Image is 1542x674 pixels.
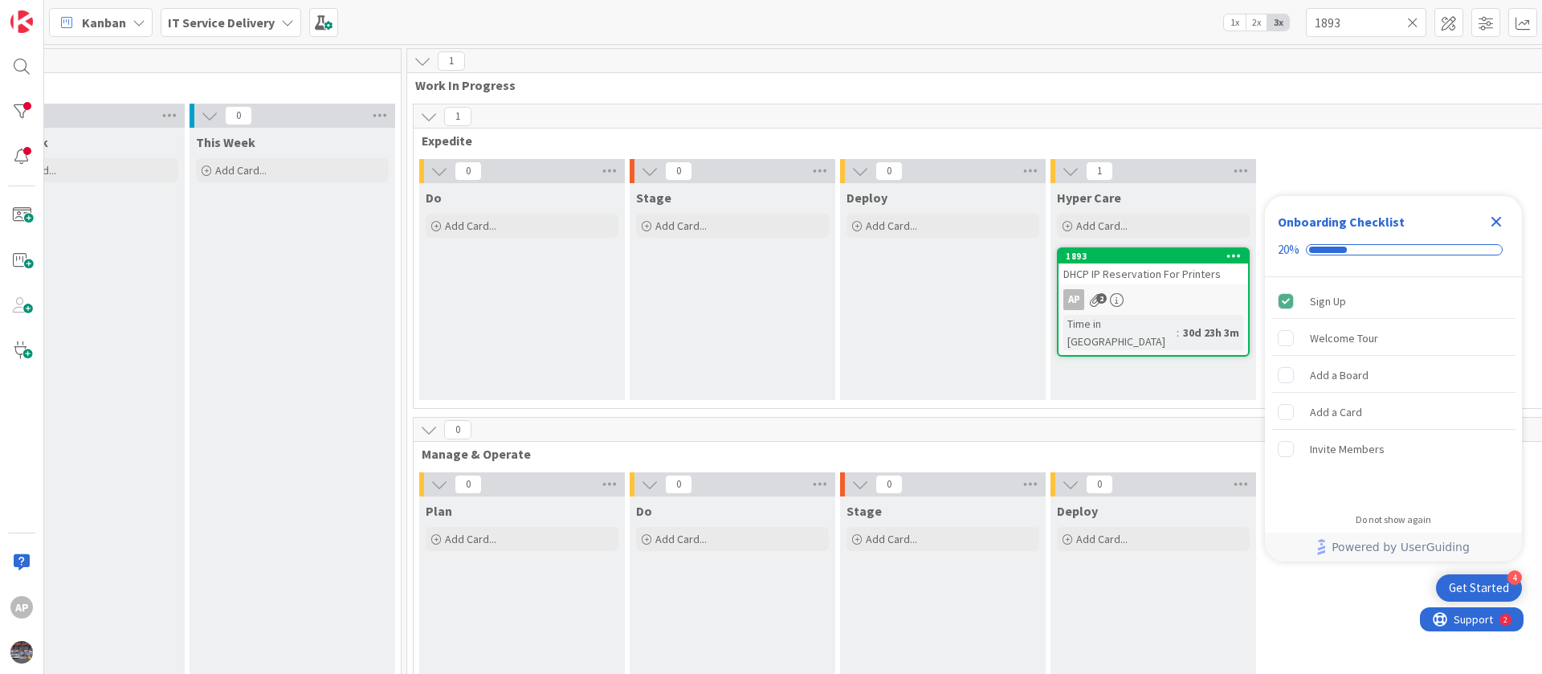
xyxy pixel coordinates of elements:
[1278,243,1299,257] div: 20%
[168,14,275,31] b: IT Service Delivery
[1278,243,1509,257] div: Checklist progress: 20%
[875,161,903,181] span: 0
[1356,513,1431,526] div: Do not show again
[455,161,482,181] span: 0
[1436,574,1522,602] div: Open Get Started checklist, remaining modules: 4
[1267,14,1289,31] span: 3x
[215,163,267,178] span: Add Card...
[1449,580,1509,596] div: Get Started
[1059,249,1248,284] div: 1893DHCP IP Reservation For Printers
[1059,249,1248,263] div: 1893
[10,596,33,619] div: AP
[1224,14,1246,31] span: 1x
[846,190,887,206] span: Deploy
[846,503,882,519] span: Stage
[225,106,252,125] span: 0
[10,641,33,664] img: avatar
[1271,321,1515,356] div: Welcome Tour is incomplete.
[444,107,471,126] span: 1
[1057,503,1098,519] span: Deploy
[444,420,471,439] span: 0
[1265,277,1522,503] div: Checklist items
[445,219,496,233] span: Add Card...
[1310,292,1346,311] div: Sign Up
[1310,402,1362,422] div: Add a Card
[665,475,692,494] span: 0
[1310,439,1385,459] div: Invite Members
[1265,196,1522,562] div: Checklist Container
[10,10,33,33] img: Visit kanbanzone.com
[1076,219,1128,233] span: Add Card...
[426,190,442,206] span: Do
[866,532,917,546] span: Add Card...
[1278,212,1405,231] div: Onboarding Checklist
[636,503,652,519] span: Do
[1483,209,1509,235] div: Close Checklist
[1265,533,1522,562] div: Footer
[196,134,255,150] span: This Week
[1310,329,1378,348] div: Welcome Tour
[1271,431,1515,467] div: Invite Members is incomplete.
[1271,394,1515,430] div: Add a Card is incomplete.
[1306,8,1426,37] input: Quick Filter...
[665,161,692,181] span: 0
[875,475,903,494] span: 0
[426,503,452,519] span: Plan
[1096,293,1107,304] span: 2
[1086,475,1113,494] span: 0
[445,532,496,546] span: Add Card...
[1086,161,1113,181] span: 1
[1057,190,1121,206] span: Hyper Care
[1063,267,1221,281] span: DHCP IP Reservation For Printers
[1332,537,1470,557] span: Powered by UserGuiding
[1076,532,1128,546] span: Add Card...
[1273,533,1514,562] a: Powered by UserGuiding
[1063,289,1084,310] div: AP
[1059,289,1248,310] div: AP
[1066,251,1248,262] div: 1893
[82,13,126,32] span: Kanban
[1271,284,1515,319] div: Sign Up is complete.
[1507,570,1522,585] div: 4
[636,190,671,206] span: Stage
[655,532,707,546] span: Add Card...
[655,219,707,233] span: Add Card...
[1063,315,1177,350] div: Time in [GEOGRAPHIC_DATA]
[34,2,73,22] span: Support
[455,475,482,494] span: 0
[438,51,465,71] span: 1
[1177,324,1179,341] span: :
[1271,357,1515,393] div: Add a Board is incomplete.
[866,219,917,233] span: Add Card...
[1310,366,1369,385] div: Add a Board
[84,6,88,19] div: 2
[1179,324,1243,341] div: 30d 23h 3m
[1246,14,1267,31] span: 2x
